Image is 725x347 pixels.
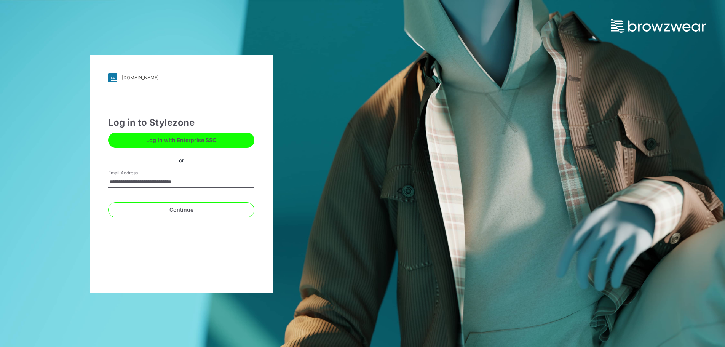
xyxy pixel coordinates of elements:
img: browzwear-logo.e42bd6dac1945053ebaf764b6aa21510.svg [611,19,706,33]
div: or [173,156,190,164]
button: Continue [108,202,254,217]
a: [DOMAIN_NAME] [108,73,254,82]
button: Log in with Enterprise SSO [108,133,254,148]
div: [DOMAIN_NAME] [122,75,159,80]
img: stylezone-logo.562084cfcfab977791bfbf7441f1a819.svg [108,73,117,82]
div: Log in to Stylezone [108,116,254,130]
label: Email Address [108,170,161,176]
